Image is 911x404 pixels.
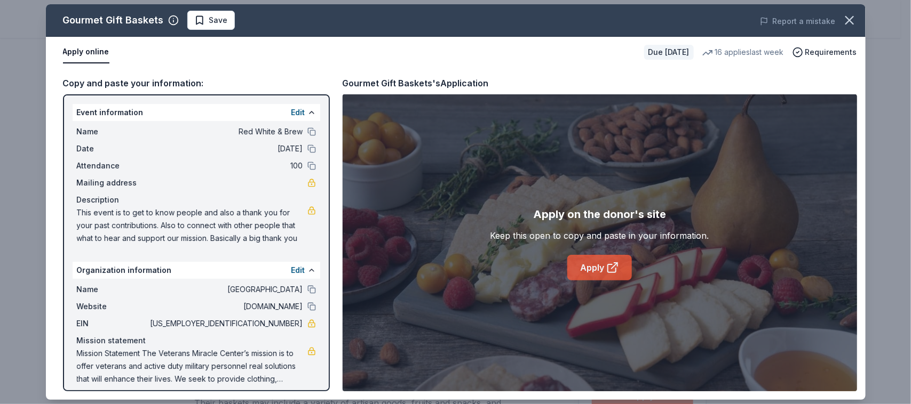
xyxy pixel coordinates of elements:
[148,317,303,330] span: [US_EMPLOYER_IDENTIFICATION_NUMBER]
[702,46,784,59] div: 16 applies last week
[533,206,666,223] div: Apply on the donor's site
[63,12,164,29] div: Gourmet Gift Baskets
[343,76,489,90] div: Gourmet Gift Baskets's Application
[567,255,632,280] a: Apply
[209,14,228,27] span: Save
[77,317,148,330] span: EIN
[187,11,235,30] button: Save
[77,159,148,172] span: Attendance
[760,15,836,28] button: Report a mistake
[148,142,303,155] span: [DATE]
[73,104,320,121] div: Event information
[77,334,316,347] div: Mission statement
[490,229,709,242] div: Keep this open to copy and paste in your information.
[63,41,109,63] button: Apply online
[793,46,857,59] button: Requirements
[148,283,303,296] span: [GEOGRAPHIC_DATA]
[77,347,307,385] span: Mission Statement The Veterans Miracle Center’s mission is to offer veterans and active duty mili...
[77,300,148,313] span: Website
[805,46,857,59] span: Requirements
[63,76,330,90] div: Copy and paste your information:
[148,125,303,138] span: Red White & Brew
[77,193,316,206] div: Description
[291,264,305,277] button: Edit
[73,262,320,279] div: Organization information
[77,125,148,138] span: Name
[77,206,307,245] span: This event is to get to know people and also a thank you for your past contributions. Also to con...
[77,283,148,296] span: Name
[291,106,305,119] button: Edit
[77,176,148,189] span: Mailing address
[148,159,303,172] span: 100
[644,45,694,60] div: Due [DATE]
[148,300,303,313] span: [DOMAIN_NAME]
[77,142,148,155] span: Date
